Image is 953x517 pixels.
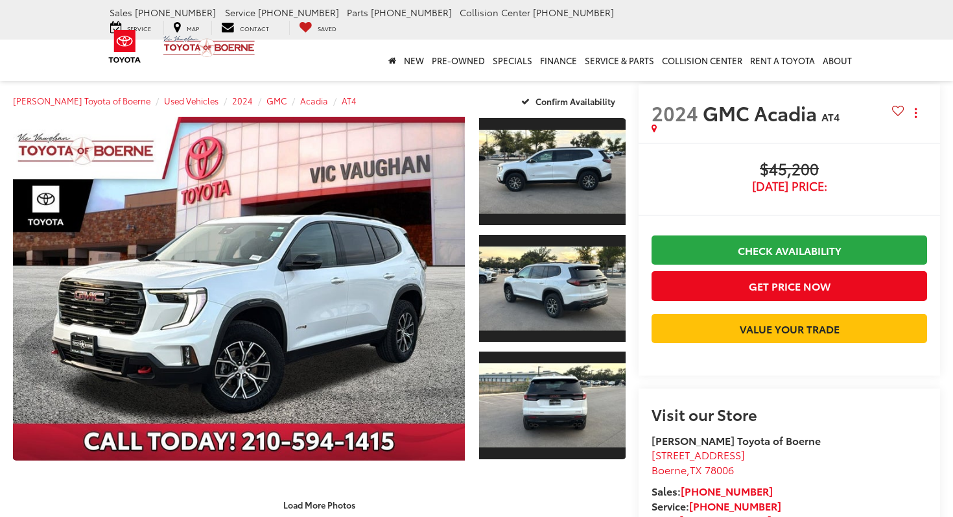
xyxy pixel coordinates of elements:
img: 2024 GMC Acadia AT4 [478,363,627,448]
button: Load More Photos [274,494,364,516]
a: [STREET_ADDRESS] Boerne,TX 78006 [652,447,745,477]
a: [PHONE_NUMBER] [689,498,781,513]
span: Saved [318,24,336,32]
a: GMC [266,95,287,106]
span: [PHONE_NUMBER] [258,6,339,19]
img: Vic Vaughan Toyota of Boerne [163,35,255,58]
h2: Visit our Store [652,405,927,422]
a: Expand Photo 1 [479,117,626,226]
span: [PHONE_NUMBER] [135,6,216,19]
a: Rent a Toyota [746,40,819,81]
a: Value Your Trade [652,314,927,343]
a: Pre-Owned [428,40,489,81]
img: 2024 GMC Acadia AT4 [478,246,627,331]
img: 2024 GMC Acadia AT4 [478,130,627,214]
img: Toyota [100,25,149,67]
a: AT4 [342,95,357,106]
a: [PHONE_NUMBER] [681,483,773,498]
a: New [400,40,428,81]
button: Get Price Now [652,271,927,300]
span: 2024 [652,99,698,126]
a: 2024 [232,95,253,106]
span: [PHONE_NUMBER] [533,6,614,19]
span: AT4 [821,109,840,124]
span: dropdown dots [915,108,917,118]
a: Home [384,40,400,81]
a: About [819,40,856,81]
span: TX [690,462,702,477]
a: My Saved Vehicles [289,21,346,35]
a: Collision Center [658,40,746,81]
a: Expand Photo 2 [479,234,626,343]
span: Service [225,6,255,19]
button: Actions [904,101,927,124]
a: Acadia [300,95,328,106]
span: [DATE] Price: [652,180,927,193]
a: Expand Photo 0 [13,117,465,461]
span: Service [127,24,151,32]
strong: Service: [652,498,781,513]
a: Expand Photo 3 [479,350,626,460]
img: 2024 GMC Acadia AT4 [8,115,469,461]
span: GMC Acadia [703,99,821,126]
span: [PHONE_NUMBER] [371,6,452,19]
span: Map [187,24,199,32]
a: Service & Parts: Opens in a new tab [581,40,658,81]
a: Finance [536,40,581,81]
span: Sales [110,6,132,19]
span: Parts [347,6,368,19]
span: , [652,462,734,477]
span: 78006 [705,462,734,477]
span: Collision Center [460,6,530,19]
a: Map [163,21,209,35]
span: Boerne [652,462,687,477]
a: Specials [489,40,536,81]
strong: [PERSON_NAME] Toyota of Boerne [652,433,821,448]
strong: Sales: [652,483,773,498]
a: Check Availability [652,235,927,265]
span: Confirm Availability [535,95,615,107]
span: Contact [240,24,269,32]
button: Confirm Availability [514,90,626,112]
span: $45,200 [652,160,927,180]
a: [PERSON_NAME] Toyota of Boerne [13,95,150,106]
a: Contact [211,21,279,35]
a: Used Vehicles [164,95,218,106]
a: Service [100,21,161,35]
span: [STREET_ADDRESS] [652,447,745,462]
